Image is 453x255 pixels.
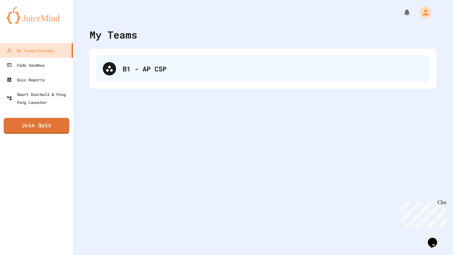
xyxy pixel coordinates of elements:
div: My Teams/Classes [7,46,54,54]
div: My Teams [90,27,137,42]
div: Smart Doorbell & Ping Pong Launcher [7,90,70,106]
div: B1 - AP CSP [96,55,430,82]
div: My Account [413,5,433,20]
a: Join Quiz [4,118,69,134]
div: Chat with us now!Close [3,3,46,42]
img: logo-orange.svg [7,7,66,24]
div: My Notifications [391,7,413,18]
iframe: chat widget [425,228,446,248]
iframe: chat widget [398,200,446,228]
div: Quiz Reports [7,76,45,84]
div: B1 - AP CSP [123,64,423,74]
div: Code Sandbox [7,61,45,69]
